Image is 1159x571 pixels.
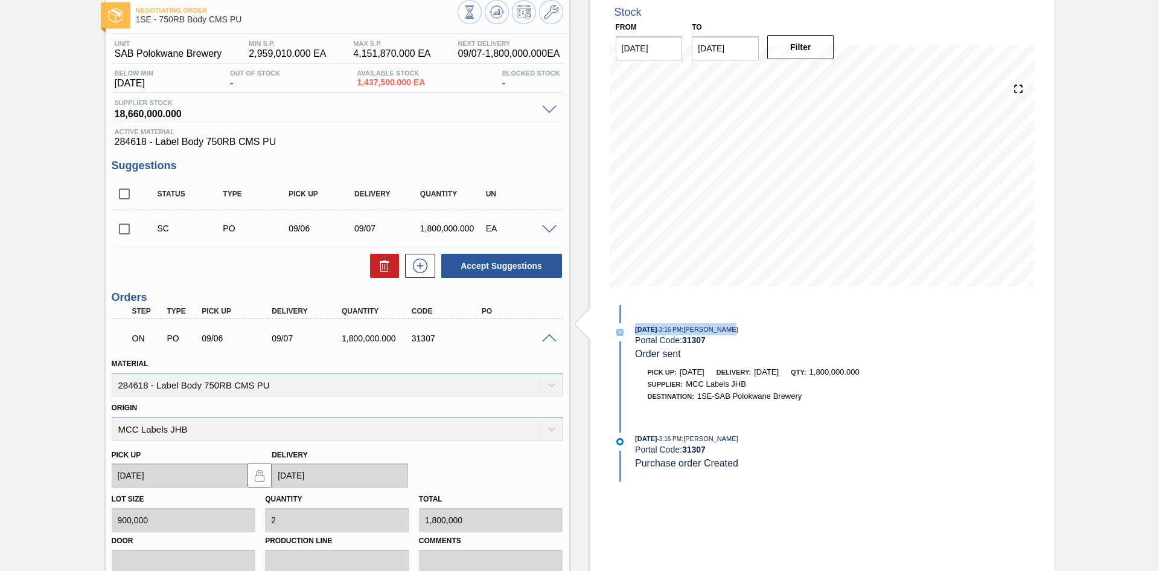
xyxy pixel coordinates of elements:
[115,128,560,135] span: Active Material
[441,254,562,278] button: Accept Suggestions
[616,36,683,60] input: mm/dd/yyyy
[357,69,425,77] span: Available Stock
[483,190,556,198] div: UN
[112,360,148,368] label: Material
[692,36,759,60] input: mm/dd/yyyy
[115,137,560,147] span: 284618 - Label Body 750RB CMS PU
[227,69,283,89] div: -
[754,367,779,376] span: [DATE]
[364,254,399,278] div: Delete Suggestions
[286,190,359,198] div: Pick up
[682,435,738,442] span: : [PERSON_NAME]
[353,48,430,59] span: 4,151,870.000 EA
[112,463,248,488] input: mm/dd/yyyy
[635,435,657,442] span: [DATE]
[682,326,738,333] span: : [PERSON_NAME]
[249,48,326,59] span: 2,959,010.000 EA
[269,334,347,343] div: 09/07/2025
[686,379,746,389] span: MCC Labels JHB
[357,78,425,87] span: 1,437,500.000 EA
[115,106,536,118] span: 18,660,000.000
[136,7,458,14] span: Negotiating Order
[115,78,153,89] span: [DATE]
[635,458,738,468] span: Purchase order Created
[272,463,408,488] input: mm/dd/yyyy
[717,369,751,376] span: Delivery:
[635,349,681,359] span: Order sent
[112,404,138,412] label: Origin
[657,436,682,442] span: - 3:16 PM
[247,463,272,488] button: locked
[339,334,417,343] div: 1,800,000.000
[458,48,560,59] span: 09/07 - 1,800,000.000 EA
[657,326,682,333] span: - 3:16 PM
[499,69,563,89] div: -
[351,190,424,198] div: Delivery
[635,326,657,333] span: [DATE]
[479,307,557,315] div: PO
[635,445,922,454] div: Portal Code:
[616,23,637,31] label: From
[112,451,141,459] label: Pick up
[112,495,144,503] label: Lot size
[648,393,694,400] span: Destination:
[132,334,162,343] p: ON
[648,381,683,388] span: Supplier:
[136,15,458,24] span: 1SE - 750RB Body CMS PU
[616,329,624,336] img: atual
[458,40,560,47] span: Next Delivery
[252,468,267,483] img: locked
[286,224,359,233] div: 09/06/2025
[809,367,860,376] span: 1,800,000.000
[115,48,222,59] span: SAB Polokwane Brewery
[108,8,123,23] img: Ícone
[272,451,308,459] label: Delivery
[435,253,563,279] div: Accept Suggestions
[155,224,228,233] div: Suggestion Created
[115,40,222,47] span: Unit
[682,335,706,345] strong: 31307
[115,99,536,106] span: Supplier Stock
[115,69,153,77] span: Below Min
[129,325,165,352] div: Negotiating Order
[112,291,563,304] h3: Orders
[409,307,487,315] div: Code
[419,532,563,550] label: Comments
[353,40,430,47] span: MAX S.P.
[112,160,563,172] h3: Suggestions
[616,438,624,445] img: atual
[791,369,806,376] span: Qty:
[220,190,293,198] div: Type
[164,334,200,343] div: Purchase order
[220,224,293,233] div: Purchase order
[230,69,280,77] span: Out Of Stock
[483,224,556,233] div: EA
[112,532,256,550] label: Door
[129,307,165,315] div: Step
[199,307,277,315] div: Pick up
[155,190,228,198] div: Status
[615,6,642,19] div: Stock
[399,254,435,278] div: New suggestion
[635,335,922,345] div: Portal Code:
[680,367,704,376] span: [DATE]
[269,307,347,315] div: Delivery
[682,445,706,454] strong: 31307
[409,334,487,343] div: 31307
[419,495,442,503] label: Total
[417,224,490,233] div: 1,800,000.000
[249,40,326,47] span: MIN S.P.
[417,190,490,198] div: Quantity
[351,224,424,233] div: 09/07/2025
[265,495,302,503] label: Quantity
[339,307,417,315] div: Quantity
[502,69,560,77] span: Blocked Stock
[164,307,200,315] div: Type
[199,334,277,343] div: 09/06/2025
[697,392,802,401] span: 1SE-SAB Polokwane Brewery
[692,23,701,31] label: to
[648,369,677,376] span: Pick up:
[767,35,834,59] button: Filter
[265,532,409,550] label: Production Line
